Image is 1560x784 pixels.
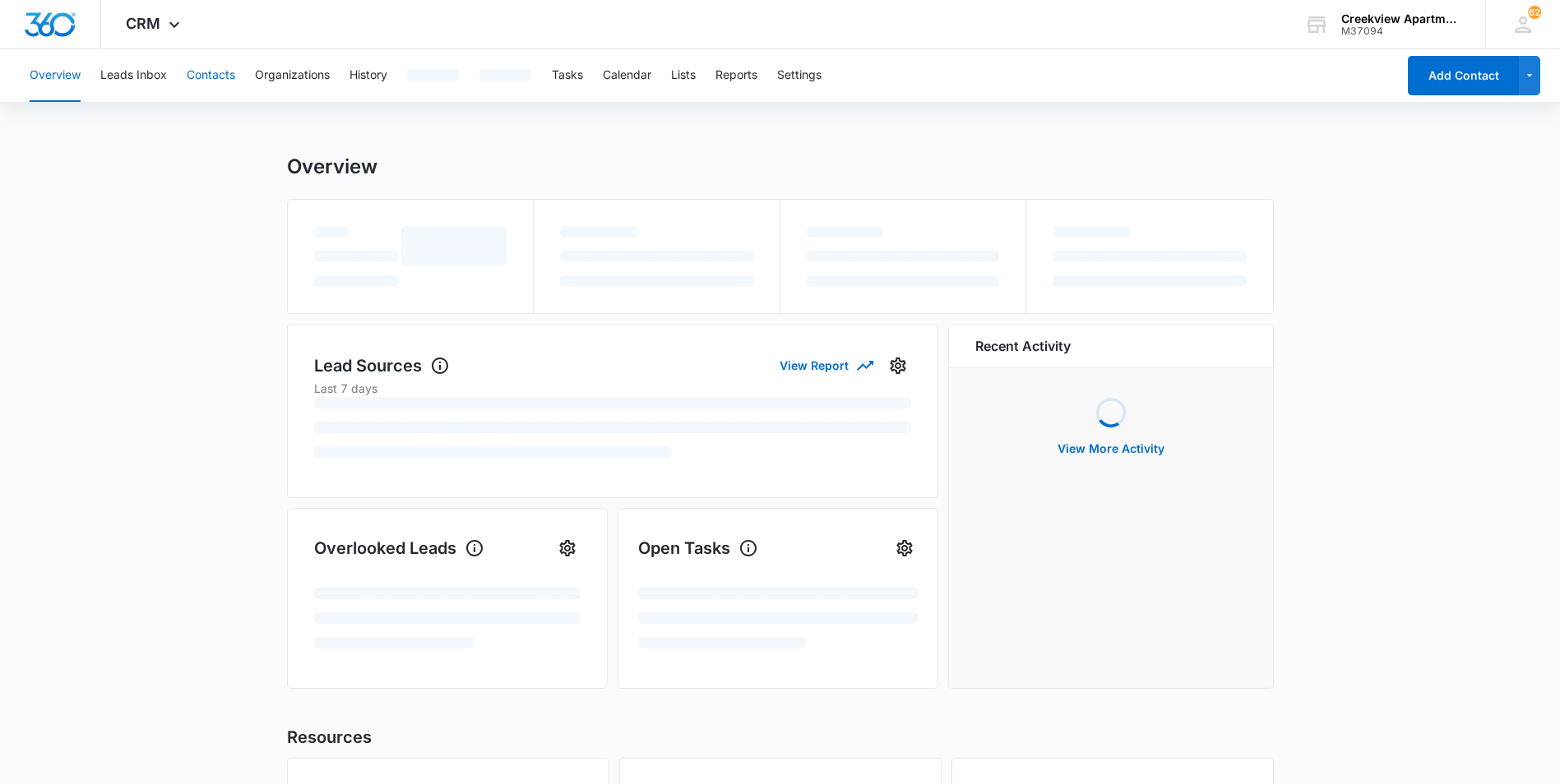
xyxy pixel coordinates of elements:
button: View Report [780,351,872,380]
button: Reports [715,49,757,102]
button: Leads Inbox [100,49,167,102]
p: Last 7 days [314,380,911,397]
button: Settings [777,49,822,102]
button: Organizations [255,49,330,102]
button: Tasks [552,49,583,102]
h1: Overview [287,154,377,179]
span: CRM [126,15,160,32]
button: View More Activity [1041,429,1181,468]
button: Contacts [187,49,235,102]
button: Settings [885,353,911,379]
button: Calendar [603,49,651,102]
span: 62 [1528,6,1541,19]
h6: Recent Activity [975,336,1071,356]
button: Add Contact [1408,56,1519,95]
div: notifications count [1528,6,1541,19]
button: Settings [891,535,918,561]
button: Lists [671,49,696,102]
div: account id [1341,25,1461,37]
h1: Overlooked Leads [314,536,484,560]
div: account name [1341,12,1461,25]
h2: Resources [287,725,1274,749]
button: Overview [30,49,81,102]
h1: Open Tasks [638,536,758,560]
button: History [349,49,387,102]
button: Settings [554,535,581,561]
h1: Lead Sources [314,353,450,378]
